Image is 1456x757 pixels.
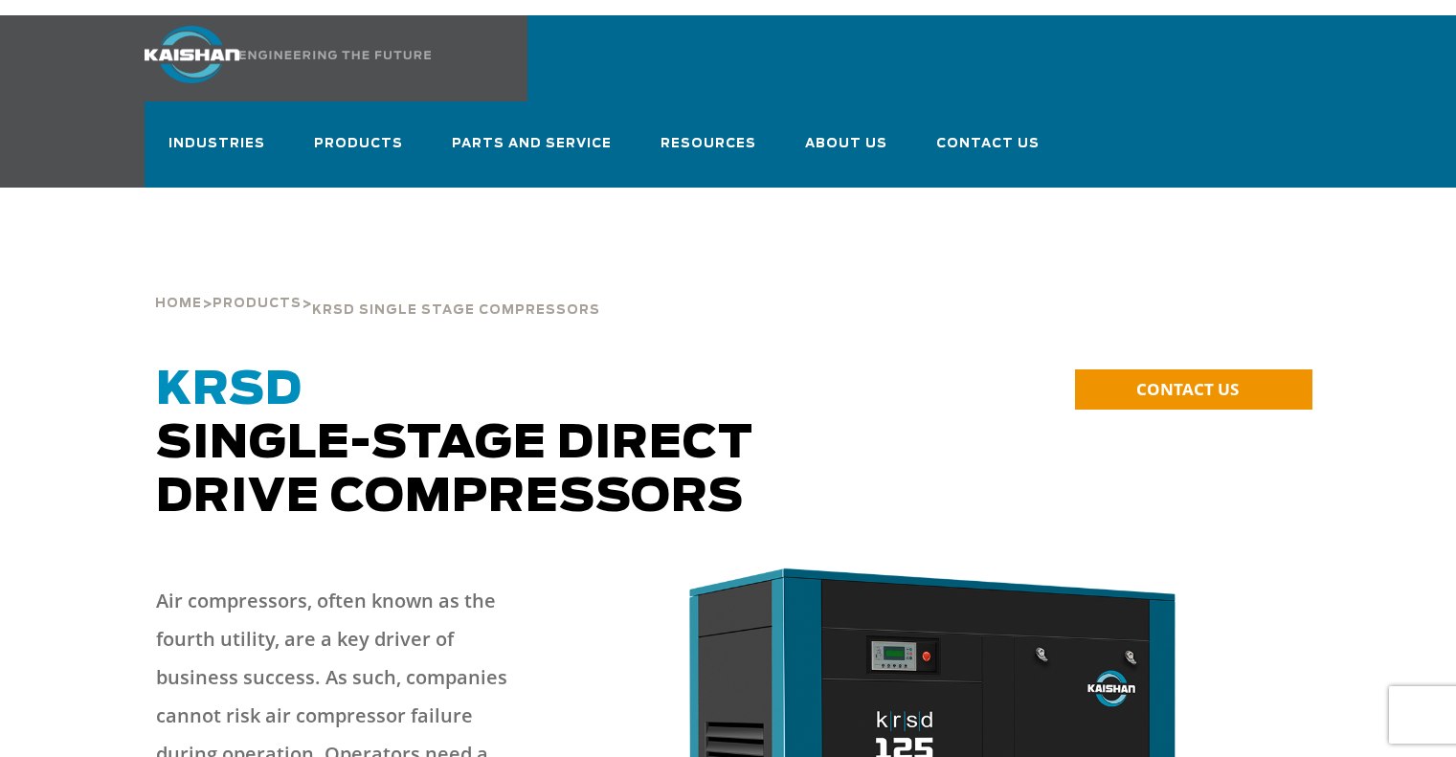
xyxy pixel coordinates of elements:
[661,133,757,159] span: Resources
[314,133,404,159] span: Products
[936,133,1040,155] span: Contact Us
[805,133,888,159] span: About Us
[312,304,600,317] span: krsd single stage compressors
[213,298,302,310] span: Products
[239,51,431,59] img: Engineering the future
[156,367,753,521] span: Single-Stage Direct Drive Compressors
[1136,378,1239,400] span: CONTACT US
[145,15,483,101] a: Kaishan USA
[213,294,302,311] a: Products
[1075,369,1312,410] a: CONTACT US
[145,26,239,83] img: kaishan logo
[452,119,613,188] a: Parts and Service
[156,367,302,413] span: KRSD
[314,119,404,188] a: Products
[805,119,888,188] a: About Us
[168,133,266,159] span: Industries
[155,298,202,310] span: Home
[936,119,1040,184] a: Contact Us
[452,133,613,159] span: Parts and Service
[155,294,202,311] a: Home
[661,119,757,188] a: Resources
[168,119,266,188] a: Industries
[155,255,600,325] div: > >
